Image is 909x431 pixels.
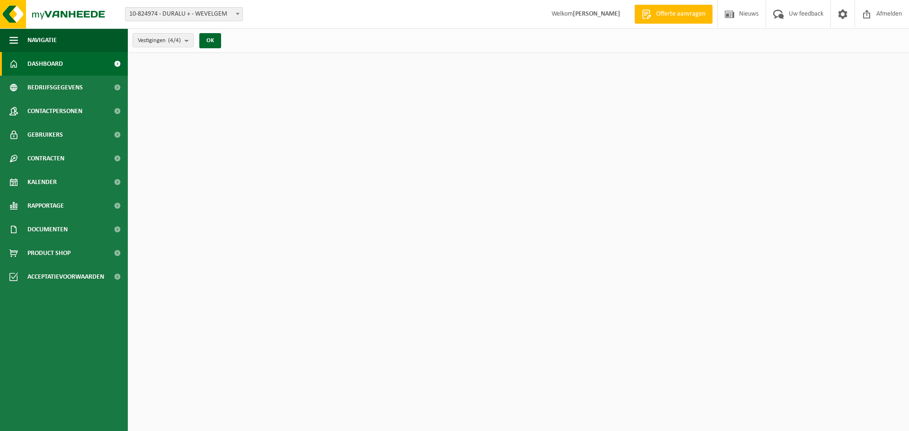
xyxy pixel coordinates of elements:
[199,33,221,48] button: OK
[654,9,708,19] span: Offerte aanvragen
[168,37,181,44] count: (4/4)
[125,7,243,21] span: 10-824974 - DURALU + - WEVELGEM
[27,123,63,147] span: Gebruikers
[27,194,64,218] span: Rapportage
[27,218,68,241] span: Documenten
[573,10,620,18] strong: [PERSON_NAME]
[133,33,194,47] button: Vestigingen(4/4)
[27,170,57,194] span: Kalender
[27,99,82,123] span: Contactpersonen
[27,265,104,289] span: Acceptatievoorwaarden
[138,34,181,48] span: Vestigingen
[27,147,64,170] span: Contracten
[125,8,242,21] span: 10-824974 - DURALU + - WEVELGEM
[27,52,63,76] span: Dashboard
[634,5,713,24] a: Offerte aanvragen
[27,76,83,99] span: Bedrijfsgegevens
[27,28,57,52] span: Navigatie
[27,241,71,265] span: Product Shop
